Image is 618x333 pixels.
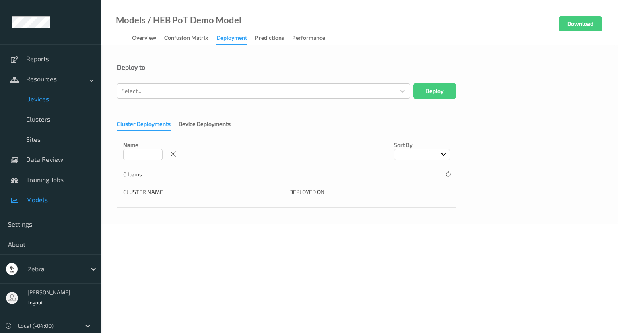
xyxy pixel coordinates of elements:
div: Confusion matrix [164,34,208,44]
div: Deployed on [289,188,450,196]
div: Deploy to [117,63,602,71]
a: Overview [132,33,164,44]
div: Device Deployments [179,120,231,130]
p: 0 Items [123,170,183,178]
a: Predictions [255,33,292,44]
a: Confusion matrix [164,33,216,44]
div: Predictions [255,34,284,44]
a: Performance [292,33,333,44]
a: Cluster Deployments [117,120,179,127]
button: Deploy [413,83,456,99]
button: Download [559,16,602,31]
div: Performance [292,34,325,44]
div: / HEB PoT Demo Model [146,16,241,24]
div: Overview [132,34,156,44]
div: Cluster Name [123,188,284,196]
a: Models [116,16,146,24]
div: Cluster Deployments [117,120,171,131]
p: Name [123,141,163,149]
p: Sort by [394,141,450,149]
div: Deployment [216,34,247,45]
a: Deployment [216,33,255,45]
a: Device Deployments [179,120,239,127]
